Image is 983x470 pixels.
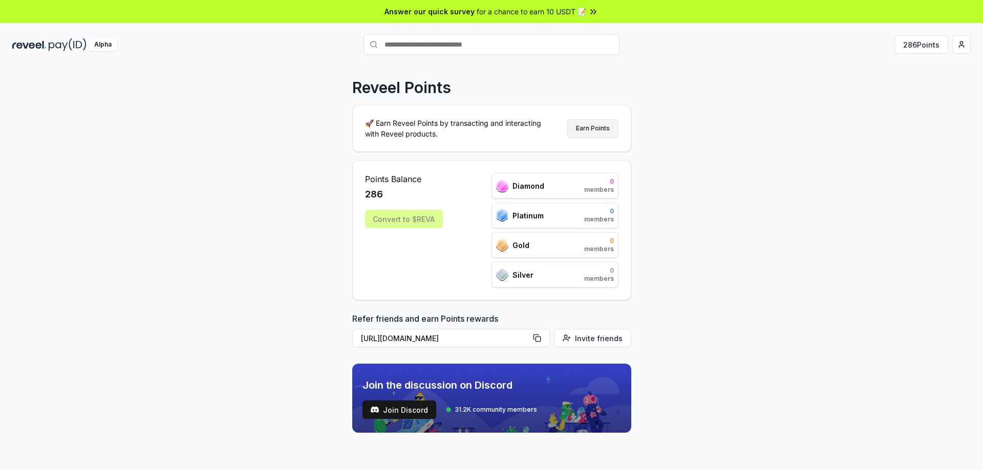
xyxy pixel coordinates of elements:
span: 0 [584,207,614,215]
img: ranks_icon [496,180,508,192]
button: 286Points [894,35,948,54]
button: Earn Points [567,119,618,138]
button: [URL][DOMAIN_NAME] [352,329,550,347]
span: members [584,186,614,194]
span: 31.2K community members [455,406,537,414]
span: Platinum [512,210,544,221]
img: test [371,406,379,414]
span: Gold [512,240,529,251]
img: discord_banner [352,364,631,433]
img: pay_id [49,38,87,51]
span: 0 [584,177,614,186]
span: Join Discord [383,405,428,415]
p: Reveel Points [352,78,451,97]
span: 0 [584,266,614,275]
img: ranks_icon [496,209,508,222]
span: 0 [584,237,614,245]
div: Alpha [89,38,117,51]
span: 286 [365,187,383,202]
span: Answer our quick survey [384,6,475,17]
button: Invite friends [554,329,631,347]
span: Invite friends [575,333,623,344]
span: members [584,245,614,253]
span: members [584,275,614,283]
p: 🚀 Earn Reveel Points by transacting and interacting with Reveel products. [365,118,549,139]
a: testJoin Discord [362,400,436,419]
img: reveel_dark [12,38,47,51]
div: Refer friends and earn Points rewards [352,312,631,351]
button: Join Discord [362,400,436,419]
img: ranks_icon [496,239,508,252]
span: Points Balance [365,173,443,185]
img: ranks_icon [496,268,508,281]
span: Join the discussion on Discord [362,378,537,392]
span: Diamond [512,181,544,191]
span: members [584,215,614,223]
span: Silver [512,270,533,280]
span: for a chance to earn 10 USDT 📝 [477,6,586,17]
